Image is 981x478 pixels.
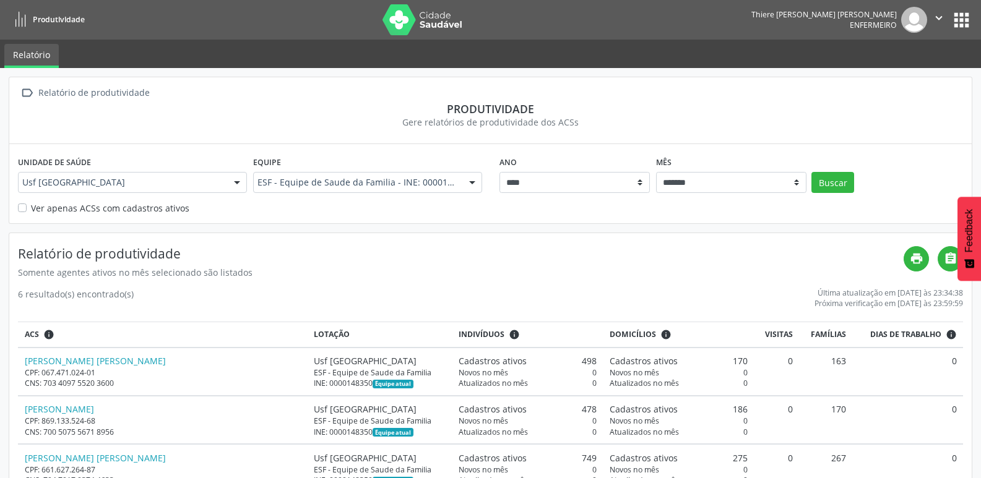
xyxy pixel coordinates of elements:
a:  [938,246,963,271]
span: Feedback [964,209,975,252]
div: Próxima verificação em [DATE] às 23:59:59 [815,298,963,309]
div: CPF: 869.133.524-68 [25,416,301,426]
div: Usf [GEOGRAPHIC_DATA] [314,403,445,416]
th: Visitas [754,322,800,348]
div: Usf [GEOGRAPHIC_DATA] [314,354,445,367]
span: Enfermeiro [850,20,897,30]
span: Dias de trabalho [870,329,941,340]
div: CPF: 067.471.024-01 [25,367,301,378]
span: Novos no mês [610,367,659,378]
button: Feedback - Mostrar pesquisa [957,197,981,281]
label: Ver apenas ACSs com cadastros ativos [31,202,189,215]
div: 0 [610,378,748,388]
td: 170 [800,396,853,444]
label: Mês [656,153,672,172]
i:  [18,84,36,102]
a: [PERSON_NAME] [25,403,94,415]
i:  [932,11,946,25]
td: 163 [800,348,853,396]
a: [PERSON_NAME] [PERSON_NAME] [25,452,166,464]
div: CPF: 661.627.264-87 [25,464,301,475]
i: <div class="text-left"> <div> <strong>Cadastros ativos:</strong> Cadastros que estão vinculados a... [660,329,672,340]
div: 749 [459,451,597,464]
div: 6 resultado(s) encontrado(s) [18,288,134,309]
span: Indivíduos [459,329,504,340]
div: CNS: 700 5075 5671 8956 [25,427,301,437]
span: Cadastros ativos [610,451,678,464]
div: 0 [459,416,597,426]
i: Dias em que o(a) ACS fez pelo menos uma visita, ou ficha de cadastro individual ou cadastro domic... [946,329,957,340]
span: Cadastros ativos [610,354,678,367]
span: Novos no mês [459,416,508,426]
img: img [901,7,927,33]
a: Produtividade [9,9,85,30]
div: CNS: 703 4097 5520 3600 [25,378,301,388]
div: Thiere [PERSON_NAME] [PERSON_NAME] [751,9,897,20]
div: Usf [GEOGRAPHIC_DATA] [314,451,445,464]
span: Cadastros ativos [459,354,527,367]
i: ACSs que estiveram vinculados a uma UBS neste período, mesmo sem produtividade. [43,329,54,340]
a: Relatório [4,44,59,68]
div: 170 [610,354,748,367]
th: Lotação [308,322,452,348]
a:  Relatório de produtividade [18,84,152,102]
i: print [910,252,923,265]
span: ESF - Equipe de Saude da Familia - INE: 0000148350 [257,176,457,189]
div: Produtividade [18,102,963,116]
span: Novos no mês [610,416,659,426]
div: Somente agentes ativos no mês selecionado são listados [18,266,904,279]
span: Novos no mês [459,367,508,378]
span: Usf [GEOGRAPHIC_DATA] [22,176,222,189]
div: INE: 0000148350 [314,378,445,388]
span: Novos no mês [610,464,659,475]
a: print [904,246,929,271]
div: 498 [459,354,597,367]
span: Domicílios [610,329,656,340]
a: [PERSON_NAME] [PERSON_NAME] [25,355,166,367]
div: 0 [459,378,597,388]
div: INE: 0000148350 [314,427,445,437]
div: 0 [610,464,748,475]
div: 0 [610,416,748,426]
label: Unidade de saúde [18,153,91,172]
div: Relatório de produtividade [36,84,152,102]
div: 0 [610,427,748,437]
td: 0 [754,348,800,396]
th: Famílias [800,322,853,348]
h4: Relatório de produtividade [18,246,904,262]
div: 0 [459,367,597,378]
div: ESF - Equipe de Saude da Familia [314,416,445,426]
label: Equipe [253,153,281,172]
td: 0 [853,396,963,444]
div: Gere relatórios de produtividade dos ACSs [18,116,963,129]
span: Atualizados no mês [610,378,679,388]
button:  [927,7,951,33]
div: 275 [610,451,748,464]
span: Esta é a equipe atual deste Agente [373,380,413,388]
i: <div class="text-left"> <div> <strong>Cadastros ativos:</strong> Cadastros que estão vinculados a... [509,329,520,340]
div: 0 [610,367,748,378]
span: Atualizados no mês [610,427,679,437]
span: Produtividade [33,14,85,25]
span: Atualizados no mês [459,427,528,437]
div: 186 [610,403,748,416]
div: 0 [459,427,597,437]
span: Cadastros ativos [610,403,678,416]
span: Atualizados no mês [459,378,528,388]
span: Esta é a equipe atual deste Agente [373,428,413,437]
div: ESF - Equipe de Saude da Familia [314,367,445,378]
button: apps [951,9,972,31]
span: Cadastros ativos [459,451,527,464]
td: 0 [853,348,963,396]
button: Buscar [811,172,854,193]
span: Cadastros ativos [459,403,527,416]
label: Ano [499,153,517,172]
div: 478 [459,403,597,416]
div: ESF - Equipe de Saude da Familia [314,464,445,475]
div: 0 [459,464,597,475]
td: 0 [754,396,800,444]
div: Última atualização em [DATE] às 23:34:38 [815,288,963,298]
span: Novos no mês [459,464,508,475]
span: ACS [25,329,39,340]
i:  [944,252,957,265]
